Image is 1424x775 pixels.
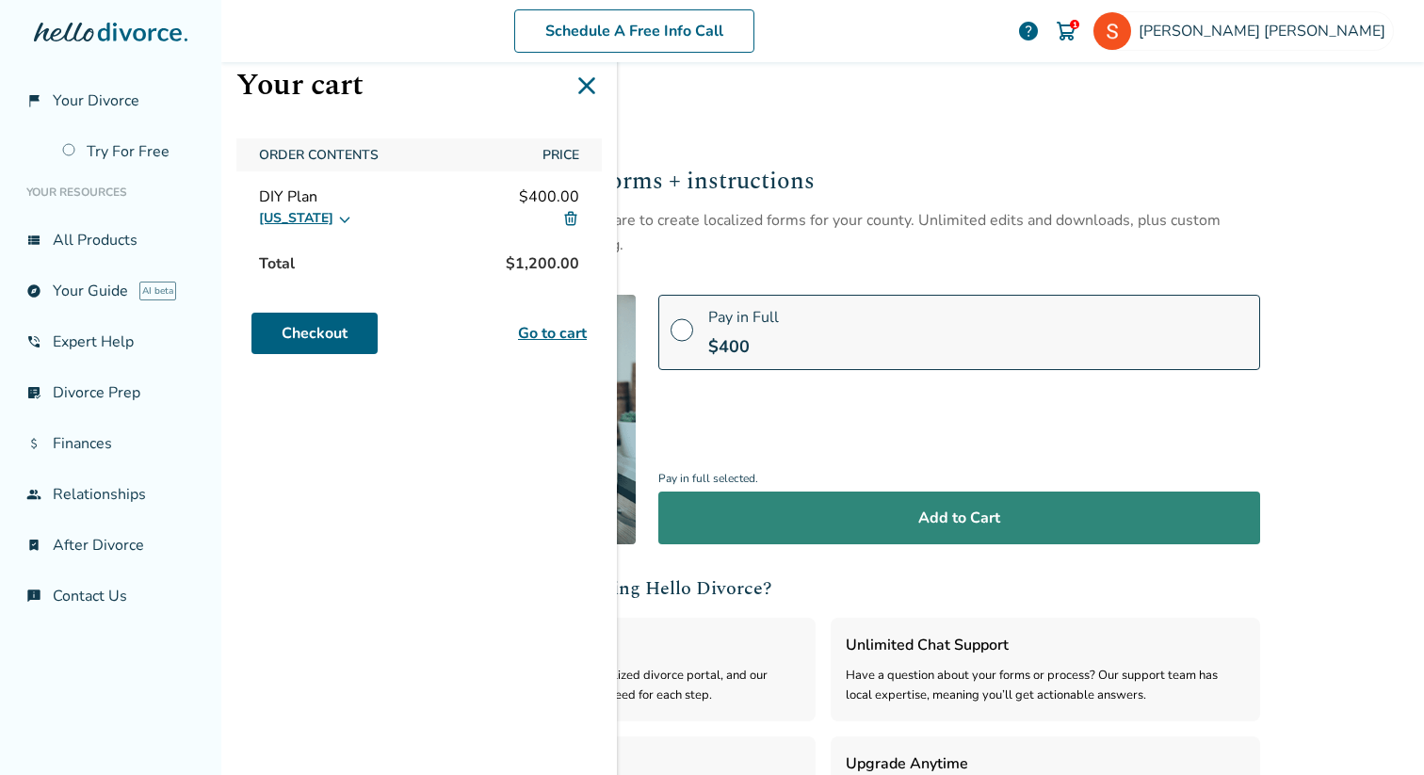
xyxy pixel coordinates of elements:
li: Your Resources [15,173,206,211]
span: chat_info [26,589,41,604]
h3: Unlimited Chat Support [846,633,1245,657]
a: help [1017,20,1040,42]
iframe: Chat Widget [1330,685,1424,775]
a: chat_infoContact Us [15,574,206,618]
div: 1 [1070,20,1079,29]
span: DIY Plan [259,186,317,207]
span: Pay in Full [708,307,779,328]
span: Total [251,245,302,283]
a: list_alt_checkDivorce Prep [15,371,206,414]
a: phone_in_talkExpert Help [15,320,206,363]
a: attach_moneyFinances [15,422,206,465]
a: view_listAll Products [15,218,206,262]
img: Cart [1055,20,1077,42]
a: Go to cart [518,322,587,345]
a: flag_2Your Divorce [15,79,206,122]
h1: Your cart [236,62,602,108]
span: $400.00 [519,186,579,207]
button: [US_STATE] [259,207,352,230]
a: groupRelationships [15,473,206,516]
img: Delete [562,210,579,227]
span: group [26,487,41,502]
span: view_list [26,233,41,248]
button: Add to Cart [658,492,1260,544]
span: bookmark_check [26,538,41,553]
a: bookmark_checkAfter Divorce [15,524,206,567]
span: Order Contents [251,138,527,171]
span: Price [535,138,587,171]
span: [PERSON_NAME] [PERSON_NAME] [1139,21,1393,41]
span: list_alt_check [26,385,41,400]
h2: What are the benefits of using Hello Divorce? [386,574,1260,603]
span: explore [26,283,41,299]
span: $ 400 [708,335,750,358]
a: Try For Free [51,130,206,173]
a: exploreYour GuideAI beta [15,269,206,313]
h2: Customized divorce forms + instructions [386,165,1260,201]
img: Saul [1093,12,1131,50]
span: attach_money [26,436,41,451]
span: AI beta [139,282,176,300]
a: Checkout [251,313,378,354]
span: Pay in full selected. [658,466,1260,492]
div: Have a question about your forms or process? Our support team has local expertise, meaning you’ll... [846,666,1245,706]
div: Use our proprietary divorce software to create localized forms for your county. Unlimited edits a... [386,208,1260,258]
a: Schedule A Free Info Call [514,9,754,53]
span: $1,200.00 [498,245,587,283]
div: / [386,92,1260,110]
span: flag_2 [26,93,41,108]
span: phone_in_talk [26,334,41,349]
span: Your Divorce [53,90,139,111]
